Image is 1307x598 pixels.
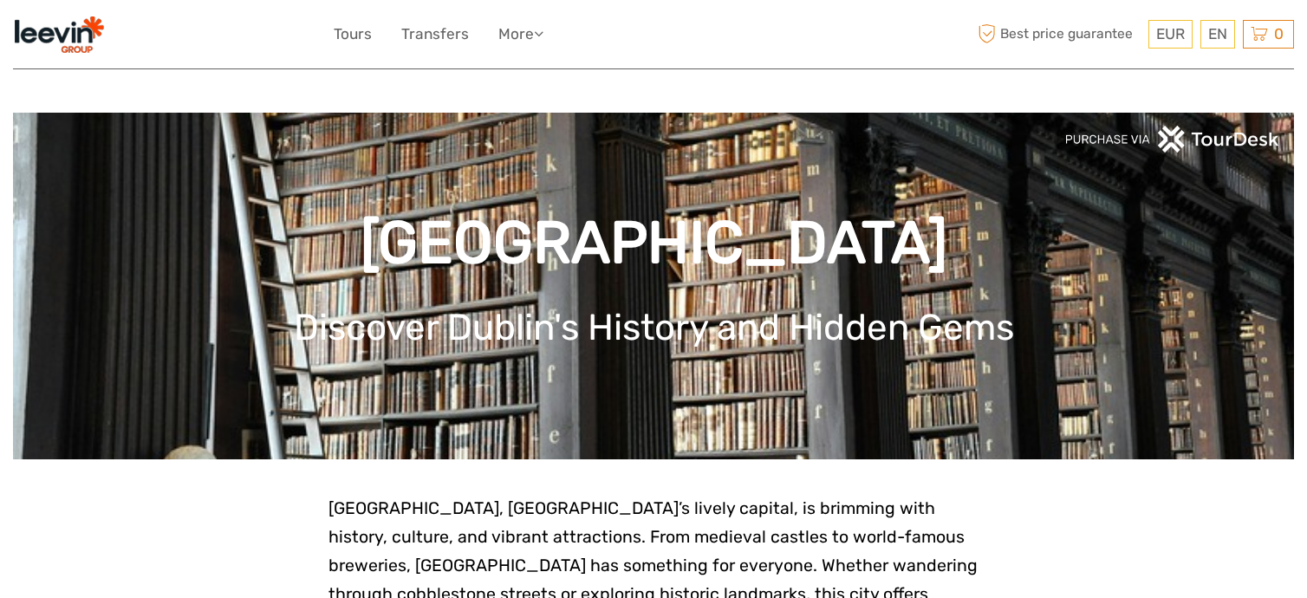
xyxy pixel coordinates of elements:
span: Best price guarantee [974,20,1145,49]
a: Transfers [401,22,469,47]
a: Tours [334,22,372,47]
img: PurchaseViaTourDeskwhite.png [1064,126,1281,153]
h1: Discover Dublin's History and Hidden Gems [39,306,1268,349]
span: EUR [1156,25,1185,42]
div: EN [1200,20,1235,49]
span: 0 [1271,25,1286,42]
a: More [498,22,543,47]
h1: [GEOGRAPHIC_DATA] [39,208,1268,278]
img: 2366-9a630715-f217-4e31-8482-dcd93f7091a8_logo_small.png [13,13,105,55]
